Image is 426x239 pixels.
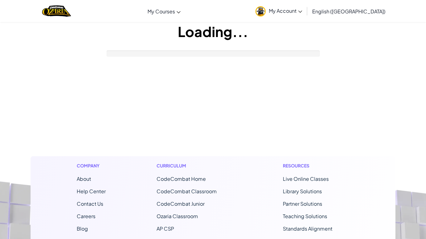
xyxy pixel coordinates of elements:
a: My Account [252,1,305,21]
a: CodeCombat Classroom [157,188,217,194]
span: My Account [269,7,302,14]
h1: Resources [283,162,349,169]
a: AP CSP [157,225,174,232]
img: avatar [255,6,266,16]
a: Ozaria by CodeCombat logo [42,5,71,17]
span: CodeCombat Home [157,176,206,182]
span: English ([GEOGRAPHIC_DATA]) [312,8,385,15]
a: Teaching Solutions [283,213,327,219]
a: CodeCombat Junior [157,200,205,207]
span: My Courses [148,8,175,15]
h1: Curriculum [157,162,232,169]
img: Home [42,5,71,17]
a: English ([GEOGRAPHIC_DATA]) [309,3,389,20]
a: My Courses [144,3,184,20]
a: Live Online Classes [283,176,329,182]
a: Blog [77,225,88,232]
a: Standards Alignment [283,225,332,232]
a: Help Center [77,188,106,194]
a: Partner Solutions [283,200,322,207]
a: Careers [77,213,95,219]
span: Contact Us [77,200,103,207]
a: About [77,176,91,182]
a: Ozaria Classroom [157,213,198,219]
h1: Company [77,162,106,169]
a: Library Solutions [283,188,322,194]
